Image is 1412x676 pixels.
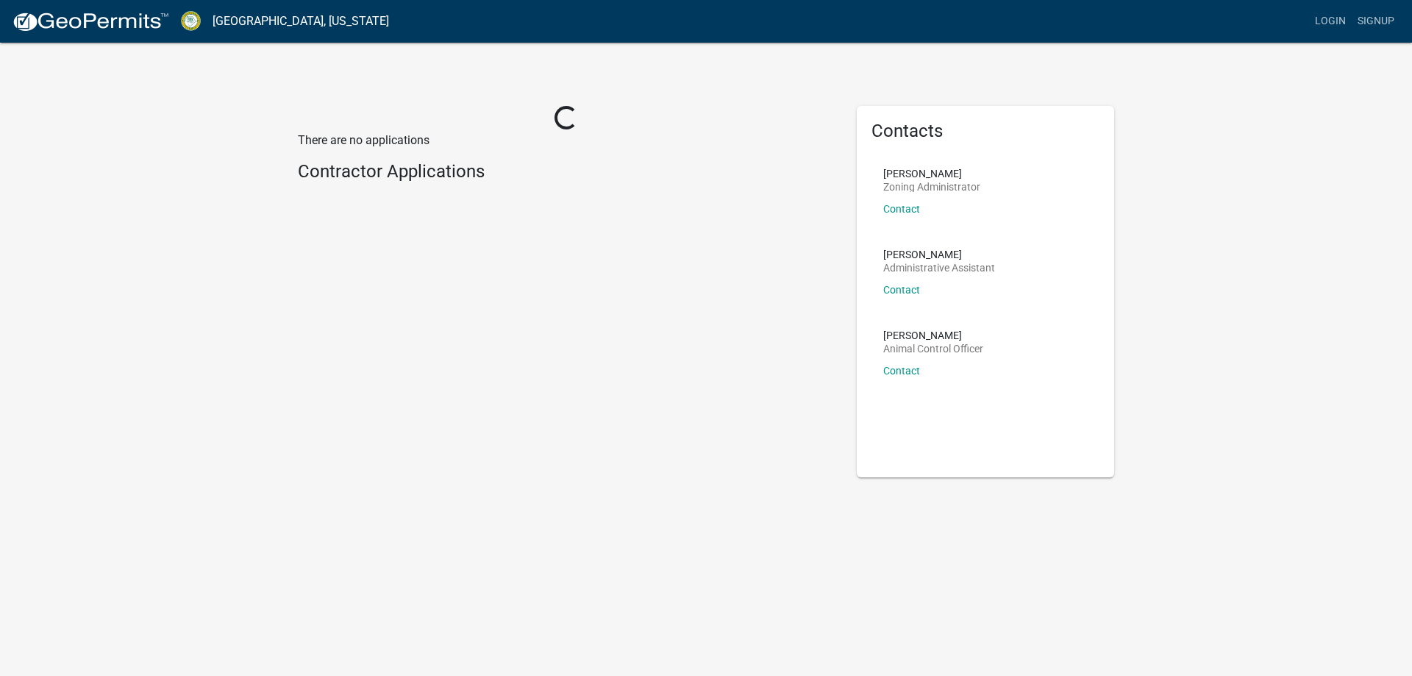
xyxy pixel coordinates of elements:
[213,9,389,34] a: [GEOGRAPHIC_DATA], [US_STATE]
[298,132,835,149] p: There are no applications
[883,182,980,192] p: Zoning Administrator
[298,161,835,188] wm-workflow-list-section: Contractor Applications
[883,249,995,260] p: [PERSON_NAME]
[1309,7,1352,35] a: Login
[883,344,983,354] p: Animal Control Officer
[883,330,983,341] p: [PERSON_NAME]
[883,284,920,296] a: Contact
[883,365,920,377] a: Contact
[883,168,980,179] p: [PERSON_NAME]
[1352,7,1400,35] a: Signup
[181,11,201,31] img: Crawford County, Georgia
[883,263,995,273] p: Administrative Assistant
[883,203,920,215] a: Contact
[298,161,835,182] h4: Contractor Applications
[871,121,1099,142] h5: Contacts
